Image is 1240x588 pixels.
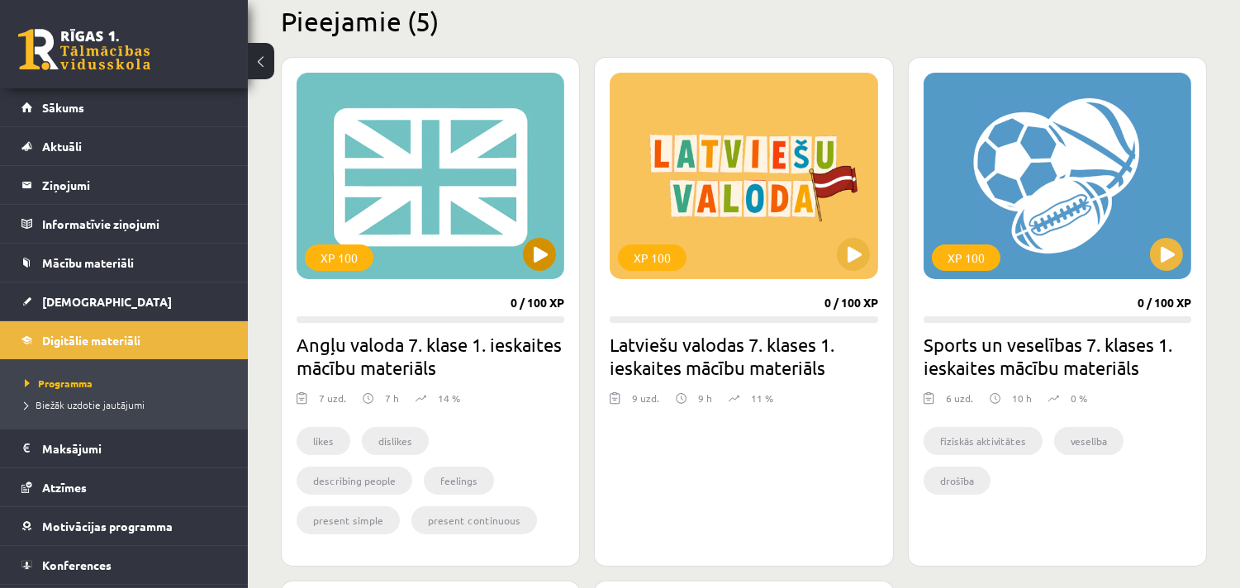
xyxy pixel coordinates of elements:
a: Sākums [21,88,227,126]
a: Motivācijas programma [21,507,227,545]
p: 11 % [751,391,773,405]
h2: Latviešu valodas 7. klases 1. ieskaites mācību materiāls [610,333,877,379]
div: XP 100 [618,244,687,271]
div: 9 uzd. [632,391,659,415]
h2: Pieejamie (5) [281,5,1207,37]
a: Mācību materiāli [21,244,227,282]
div: XP 100 [305,244,373,271]
span: Digitālie materiāli [42,333,140,348]
p: 10 h [1012,391,1032,405]
a: Aktuāli [21,127,227,165]
span: Sākums [42,100,84,115]
span: Konferences [42,557,112,572]
span: Programma [25,377,93,390]
a: Digitālie materiāli [21,321,227,359]
div: XP 100 [932,244,1000,271]
h2: Angļu valoda 7. klase 1. ieskaites mācību materiāls [297,333,564,379]
a: Informatīvie ziņojumi [21,205,227,243]
h2: Sports un veselības 7. klases 1. ieskaites mācību materiāls [924,333,1191,379]
a: Ziņojumi [21,166,227,204]
p: 7 h [385,391,399,405]
span: Atzīmes [42,480,87,495]
li: veselība [1054,427,1124,455]
legend: Maksājumi [42,429,227,467]
li: dislikes [362,427,429,455]
li: likes [297,427,350,455]
p: 9 h [698,391,712,405]
legend: Informatīvie ziņojumi [42,205,227,243]
legend: Ziņojumi [42,166,227,204]
p: 0 % [1071,391,1087,405]
p: 14 % [438,391,460,405]
span: [DEMOGRAPHIC_DATA] [42,294,172,309]
a: Konferences [21,546,227,584]
span: Biežāk uzdotie jautājumi [25,398,145,411]
a: Maksājumi [21,429,227,467]
li: present simple [297,506,400,534]
li: feelings [424,467,494,495]
span: Aktuāli [42,139,82,154]
div: 7 uzd. [319,391,346,415]
a: Atzīmes [21,468,227,506]
li: drošība [924,467,991,495]
a: Rīgas 1. Tālmācības vidusskola [18,29,150,70]
a: Biežāk uzdotie jautājumi [25,397,231,412]
li: fiziskās aktivitātes [924,427,1043,455]
div: 6 uzd. [946,391,973,415]
a: Programma [25,376,231,391]
li: describing people [297,467,412,495]
span: Mācību materiāli [42,255,134,270]
a: [DEMOGRAPHIC_DATA] [21,282,227,320]
li: present continuous [411,506,537,534]
span: Motivācijas programma [42,519,173,533]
